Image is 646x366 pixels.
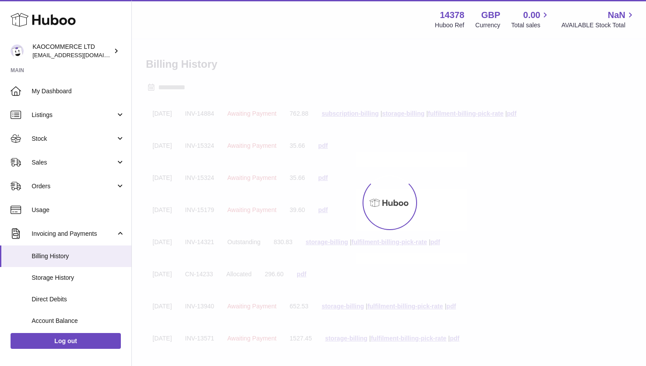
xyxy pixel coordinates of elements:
span: [EMAIL_ADDRESS][DOMAIN_NAME] [33,51,129,59]
span: Storage History [32,274,125,282]
span: Sales [32,158,116,167]
span: My Dashboard [32,87,125,95]
strong: GBP [481,9,500,21]
a: 0.00 Total sales [511,9,550,29]
span: Invoicing and Payments [32,230,116,238]
div: Currency [475,21,501,29]
span: Total sales [511,21,550,29]
span: AVAILABLE Stock Total [561,21,635,29]
span: 0.00 [523,9,541,21]
strong: 14378 [440,9,465,21]
div: Huboo Ref [435,21,465,29]
span: Usage [32,206,125,214]
span: NaN [608,9,625,21]
span: Account Balance [32,317,125,325]
span: Billing History [32,252,125,260]
span: Direct Debits [32,295,125,304]
span: Listings [32,111,116,119]
span: Stock [32,135,116,143]
a: Log out [11,333,121,349]
a: NaN AVAILABLE Stock Total [561,9,635,29]
img: hello@lunera.co.uk [11,44,24,58]
div: KAOCOMMERCE LTD [33,43,112,59]
span: Orders [32,182,116,190]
